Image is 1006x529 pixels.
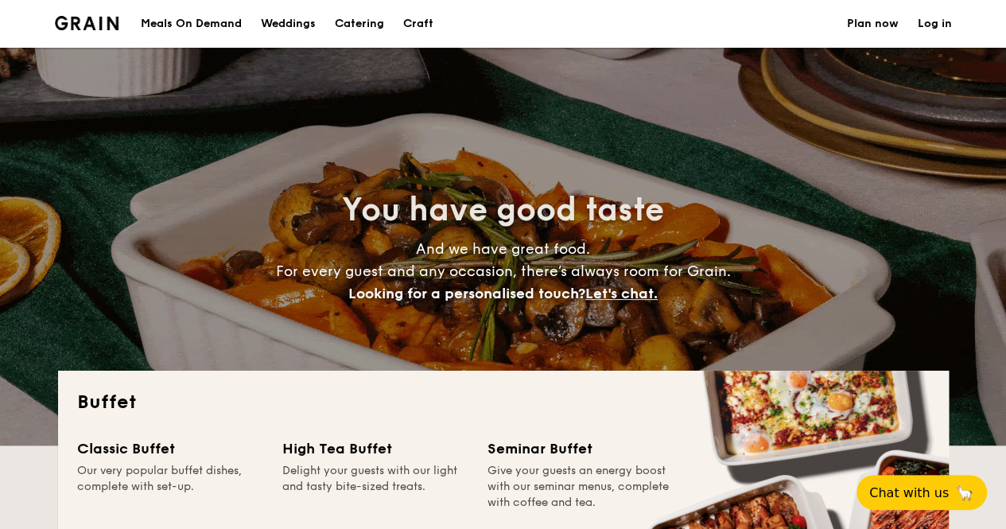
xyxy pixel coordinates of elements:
[955,484,974,502] span: 🦙
[77,463,263,511] div: Our very popular buffet dishes, complete with set-up.
[342,191,664,229] span: You have good taste
[77,438,263,460] div: Classic Buffet
[282,438,468,460] div: High Tea Buffet
[55,16,119,30] a: Logotype
[276,240,731,302] span: And we have great food. For every guest and any occasion, there’s always room for Grain.
[282,463,468,511] div: Delight your guests with our light and tasty bite-sized treats.
[487,438,674,460] div: Seminar Buffet
[487,463,674,511] div: Give your guests an energy boost with our seminar menus, complete with coffee and tea.
[55,16,119,30] img: Grain
[77,390,930,415] h2: Buffet
[856,475,987,510] button: Chat with us🦙
[869,485,949,500] span: Chat with us
[585,285,658,302] span: Let's chat.
[348,285,585,302] span: Looking for a personalised touch?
